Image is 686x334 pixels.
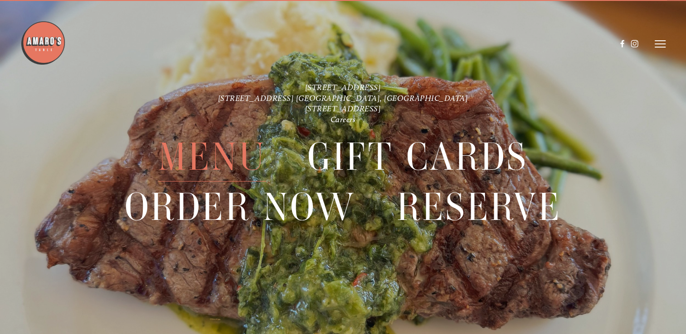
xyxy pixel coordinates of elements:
a: Menu [158,132,266,181]
a: Careers [331,115,356,124]
img: Amaro's Table [20,20,66,66]
a: [STREET_ADDRESS] [GEOGRAPHIC_DATA], [GEOGRAPHIC_DATA] [218,93,468,103]
a: [STREET_ADDRESS] [305,104,381,114]
a: Reserve [397,182,562,231]
span: Menu [158,132,266,181]
span: Gift Cards [307,132,528,181]
a: Order Now [125,182,355,231]
a: Gift Cards [307,132,528,181]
